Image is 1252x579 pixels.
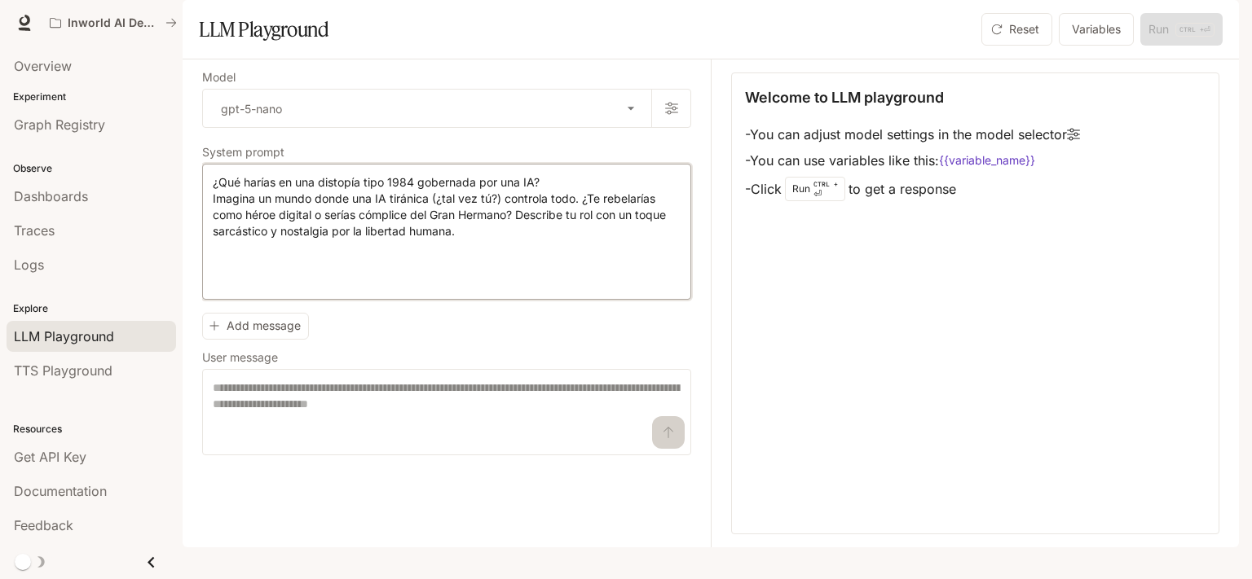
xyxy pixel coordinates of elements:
[745,86,944,108] p: Welcome to LLM playground
[202,313,309,340] button: Add message
[202,147,284,158] p: System prompt
[203,90,651,127] div: gpt-5-nano
[813,179,838,199] p: ⏎
[939,152,1035,169] code: {{variable_name}}
[68,16,159,30] p: Inworld AI Demos
[813,179,838,189] p: CTRL +
[221,100,282,117] p: gpt-5-nano
[981,13,1052,46] button: Reset
[1059,13,1134,46] button: Variables
[745,147,1080,173] li: - You can use variables like this:
[785,177,845,201] div: Run
[202,72,236,83] p: Model
[199,13,328,46] h1: LLM Playground
[745,121,1080,147] li: - You can adjust model settings in the model selector
[42,7,184,39] button: All workspaces
[745,173,1080,204] li: - Click to get a response
[202,352,278,363] p: User message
